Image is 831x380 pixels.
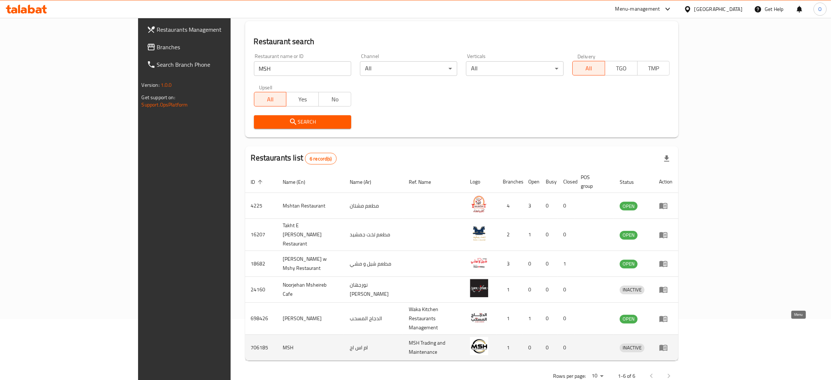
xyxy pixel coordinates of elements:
td: Takht E [PERSON_NAME] Restaurant [277,219,344,251]
a: Search Branch Phone [141,56,277,73]
th: Action [653,171,678,193]
td: Noorjehan Msheireb Cafe [277,277,344,303]
span: TMP [640,63,667,74]
img: MSH [470,337,488,355]
div: [GEOGRAPHIC_DATA] [694,5,742,13]
td: 2 [497,219,522,251]
td: 0 [557,193,575,219]
div: Export file [658,150,675,167]
th: Busy [540,171,557,193]
span: ID [251,178,265,186]
span: Ref. Name [409,178,440,186]
button: No [318,92,351,106]
td: 0 [540,303,557,335]
td: ام اس اج [344,335,403,361]
span: O [818,5,822,13]
span: All [257,94,284,105]
span: INACTIVE [620,286,644,294]
td: 1 [497,303,522,335]
span: Search Branch Phone [157,60,271,69]
td: MSH Trading and Maintenance [403,335,464,361]
td: 0 [540,251,557,277]
div: Menu [659,230,673,239]
td: 0 [557,277,575,303]
div: Menu [659,201,673,210]
td: 0 [522,277,540,303]
th: Closed [557,171,575,193]
span: No [322,94,348,105]
td: 3 [522,193,540,219]
span: All [576,63,602,74]
span: Name (Ar) [350,178,381,186]
td: 1 [522,219,540,251]
td: 1 [497,277,522,303]
input: Search for restaurant name or ID.. [254,61,351,76]
a: Support.OpsPlatform [142,100,188,109]
td: 1 [497,335,522,361]
span: Yes [289,94,316,105]
span: OPEN [620,202,638,210]
td: 4 [497,193,522,219]
a: Branches [141,38,277,56]
div: All [466,61,563,76]
button: TMP [637,61,670,75]
td: مطعم شيل و مشي [344,251,403,277]
span: INACTIVE [620,344,644,352]
td: مطعم تخت جمشيد [344,219,403,251]
span: 6 record(s) [305,155,336,162]
table: enhanced table [245,171,679,361]
td: الدجاج المسحب [344,303,403,335]
td: Mshtan Restaurant [277,193,344,219]
span: Version: [142,80,160,90]
td: [PERSON_NAME] [277,303,344,335]
div: Menu [659,285,673,294]
button: All [254,92,287,106]
td: 0 [540,219,557,251]
td: 0 [540,277,557,303]
img: Mshtan Restaurant [470,195,488,213]
div: OPEN [620,315,638,323]
td: MSH [277,335,344,361]
td: 3 [497,251,522,277]
img: Al Dajaj Al Mshahab [470,308,488,326]
td: 0 [557,335,575,361]
span: POS group [581,173,605,190]
td: [PERSON_NAME] w Mshy Restaurant [277,251,344,277]
span: Restaurants Management [157,25,271,34]
span: 1.0.0 [161,80,172,90]
button: Search [254,115,351,129]
span: Status [620,178,643,186]
img: Sheel w Mshy Restaurant [470,253,488,271]
td: 0 [522,251,540,277]
span: TGO [608,63,635,74]
td: Waka Kitchen Restaurants Management [403,303,464,335]
span: Branches [157,43,271,51]
th: Logo [464,171,497,193]
td: 0 [557,303,575,335]
th: Branches [497,171,522,193]
td: 1 [522,303,540,335]
td: نورجهان [PERSON_NAME] [344,277,403,303]
span: Get support on: [142,93,175,102]
label: Upsell [259,85,273,90]
span: Search [260,117,345,127]
h2: Restaurants list [251,152,337,164]
img: Noorjehan Msheireb Cafe [470,279,488,297]
h2: Restaurant search [254,36,670,47]
td: مطعم مشتان [344,193,403,219]
th: Open [522,171,540,193]
span: OPEN [620,231,638,239]
button: TGO [605,61,638,75]
div: Total records count [305,153,337,164]
a: Restaurants Management [141,21,277,38]
td: 0 [540,335,557,361]
span: OPEN [620,260,638,268]
td: 0 [540,193,557,219]
button: All [572,61,605,75]
span: Name (En) [283,178,315,186]
label: Delivery [577,54,596,59]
